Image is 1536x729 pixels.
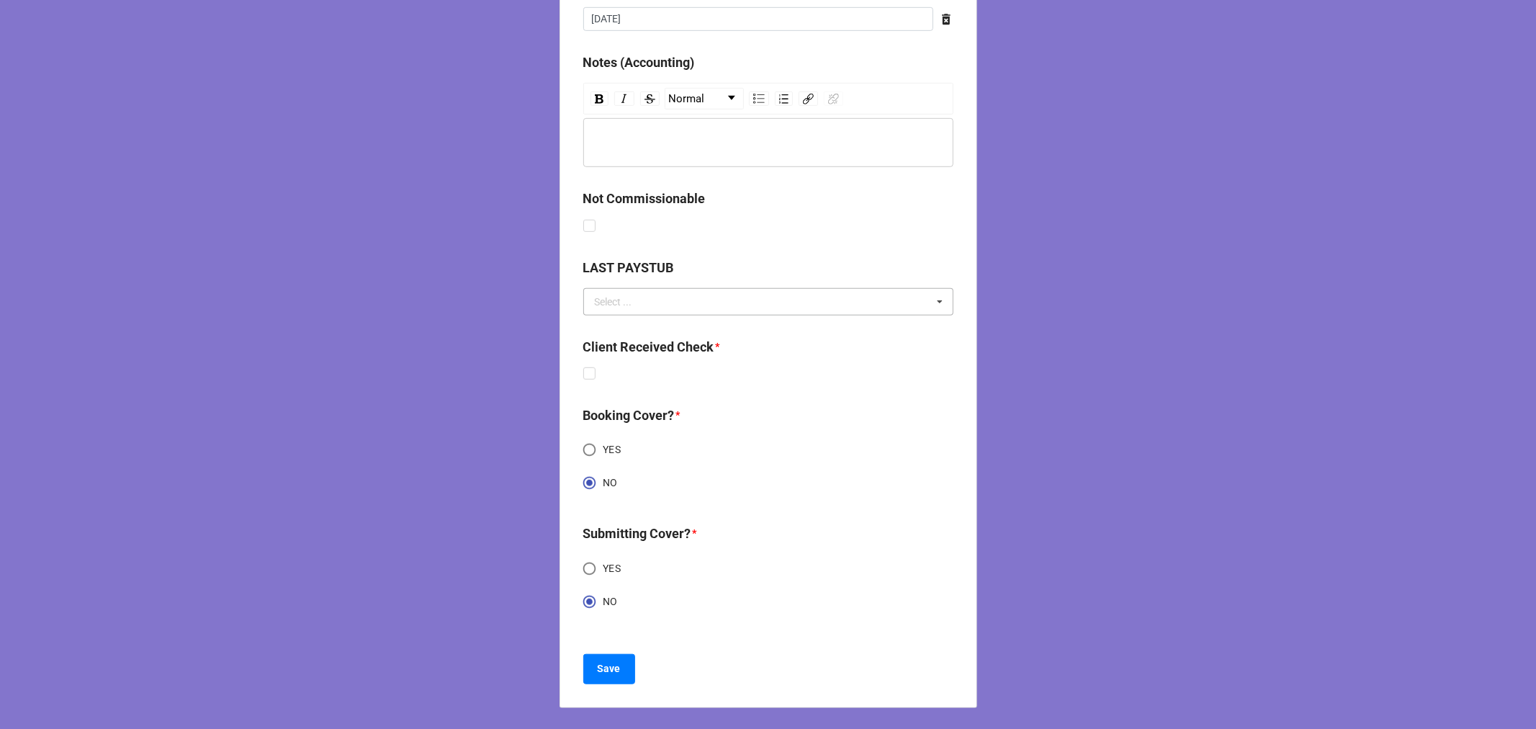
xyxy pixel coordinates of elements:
span: YES [603,442,621,457]
div: Bold [590,91,608,106]
label: Client Received Check [583,337,714,357]
div: rdw-block-control [663,88,746,109]
div: Link [799,91,818,106]
div: Ordered [775,91,793,106]
button: Save [583,654,635,684]
div: Select ... [595,297,632,307]
div: Unordered [749,91,769,106]
label: Booking Cover? [583,406,675,426]
a: Block Type [665,89,743,109]
div: rdw-link-control [796,88,846,109]
span: NO [603,475,618,491]
input: Date [583,7,933,32]
div: rdw-dropdown [665,88,744,109]
div: Italic [614,91,634,106]
div: rdw-editor [590,135,947,151]
label: Submitting Cover? [583,524,691,544]
div: rdw-wrapper [583,83,953,167]
div: rdw-inline-control [588,88,663,109]
span: NO [603,594,618,609]
div: Unlink [824,91,843,106]
div: rdw-list-control [746,88,796,109]
label: Not Commissionable [583,189,706,209]
div: Strikethrough [640,91,660,106]
label: LAST PAYSTUB [583,258,674,278]
b: Save [598,661,621,676]
span: YES [603,561,621,576]
div: rdw-toolbar [583,83,953,115]
span: Normal [669,91,705,108]
label: Notes (Accounting) [583,53,695,73]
